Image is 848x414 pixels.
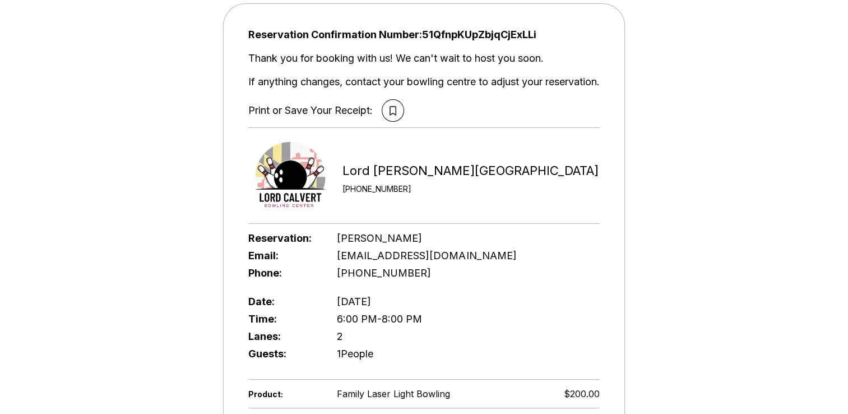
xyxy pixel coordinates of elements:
span: [EMAIL_ADDRESS][DOMAIN_NAME] [337,250,516,261]
span: 2 [337,330,343,342]
span: 1 People [337,348,373,360]
span: Date: [248,296,318,307]
span: [PHONE_NUMBER] [337,267,431,279]
span: [DATE] [337,296,371,307]
div: If anything changes, contact your bowling centre to adjust your reservation. [248,76,600,88]
span: Reservation: [248,232,318,244]
img: Lord Calvert Bowling Center [248,134,332,218]
span: Reservation Confirmation Number: 51QfnpKUpZbjqCjExLLi [248,29,600,41]
span: Phone: [248,267,318,279]
span: Product: [248,389,318,399]
span: Family Laser Light Bowling [337,388,450,399]
div: [PHONE_NUMBER] [342,184,599,194]
button: print reservation as PDF [382,99,404,122]
span: 6:00 PM - 8:00 PM [337,313,422,325]
span: Time: [248,313,318,325]
span: Email: [248,250,318,261]
span: Lanes: [248,330,318,342]
span: [PERSON_NAME] [337,232,422,244]
div: Lord [PERSON_NAME][GEOGRAPHIC_DATA] [342,163,599,178]
span: $200.00 [564,388,600,399]
div: Print or Save Your Receipt: [248,104,373,117]
span: Guests: [248,348,318,360]
div: Thank you for booking with us! We can't wait to host you soon. [248,52,600,65]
